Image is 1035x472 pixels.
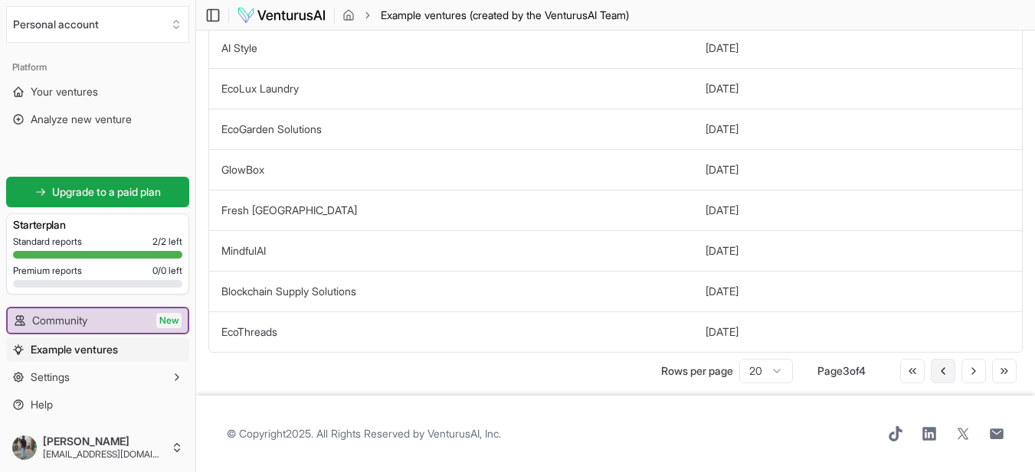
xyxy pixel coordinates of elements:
[221,41,257,56] button: AI Style
[221,324,277,340] button: EcoThreads
[843,364,850,377] span: 3
[221,325,277,338] a: EcoThreads
[6,6,189,43] button: Select an organization
[156,313,182,328] span: New
[706,41,739,56] button: [DATE]
[43,435,165,448] span: [PERSON_NAME]
[706,81,739,96] button: [DATE]
[706,324,739,340] button: [DATE]
[31,369,70,385] span: Settings
[43,448,165,461] span: [EMAIL_ADDRESS][DOMAIN_NAME]
[661,363,733,379] p: Rows per page
[6,55,189,80] div: Platform
[706,122,739,137] button: [DATE]
[850,364,859,377] span: of
[381,8,629,23] span: Example ventures (created by the VenturusAI Team)
[6,392,189,417] a: Help
[13,265,82,277] span: Premium reports
[13,217,182,233] h3: Starter plan
[221,203,357,218] button: Fresh [GEOGRAPHIC_DATA]
[221,285,356,298] a: Blockchain Supply Solutions
[342,8,629,23] nav: breadcrumb
[427,427,499,440] a: VenturusAI, Inc
[227,426,501,441] span: © Copyright 2025 . All Rights Reserved by .
[152,265,182,277] span: 0 / 0 left
[706,162,739,177] button: [DATE]
[12,435,37,460] img: ACg8ocLB-MripzklBAxfjU34X_-fqtYvAf0fro0oD6o4OTt78z_mPSE=s96-c
[13,236,82,248] span: Standard reports
[706,243,739,259] button: [DATE]
[152,236,182,248] span: 2 / 2 left
[6,337,189,362] a: Example ventures
[706,203,739,218] button: [DATE]
[6,177,189,207] a: Upgrade to a paid plan
[221,284,356,299] button: Blockchain Supply Solutions
[221,203,357,216] a: Fresh [GEOGRAPHIC_DATA]
[221,122,322,135] a: EcoGarden Solutions
[706,284,739,299] button: [DATE]
[31,84,98,99] span: Your ventures
[817,364,843,377] span: Page
[237,6,326,24] img: logo
[221,243,266,259] button: MindfulAI
[221,244,266,257] a: MindfulAI
[221,122,322,137] button: EcoGarden Solutions
[221,162,264,177] button: GlowBox
[221,82,299,95] a: EcoLux Laundry
[221,41,257,54] a: AI Style
[32,313,87,328] span: Community
[6,107,189,132] a: Analyze new venture
[31,112,132,127] span: Analyze new venture
[859,364,866,377] span: 4
[221,81,299,96] button: EcoLux Laundry
[31,397,53,412] span: Help
[8,308,188,333] a: CommunityNew
[6,80,189,104] a: Your ventures
[6,429,189,466] button: [PERSON_NAME][EMAIL_ADDRESS][DOMAIN_NAME]
[31,342,118,357] span: Example ventures
[6,365,189,389] button: Settings
[52,184,161,200] span: Upgrade to a paid plan
[221,163,264,176] a: GlowBox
